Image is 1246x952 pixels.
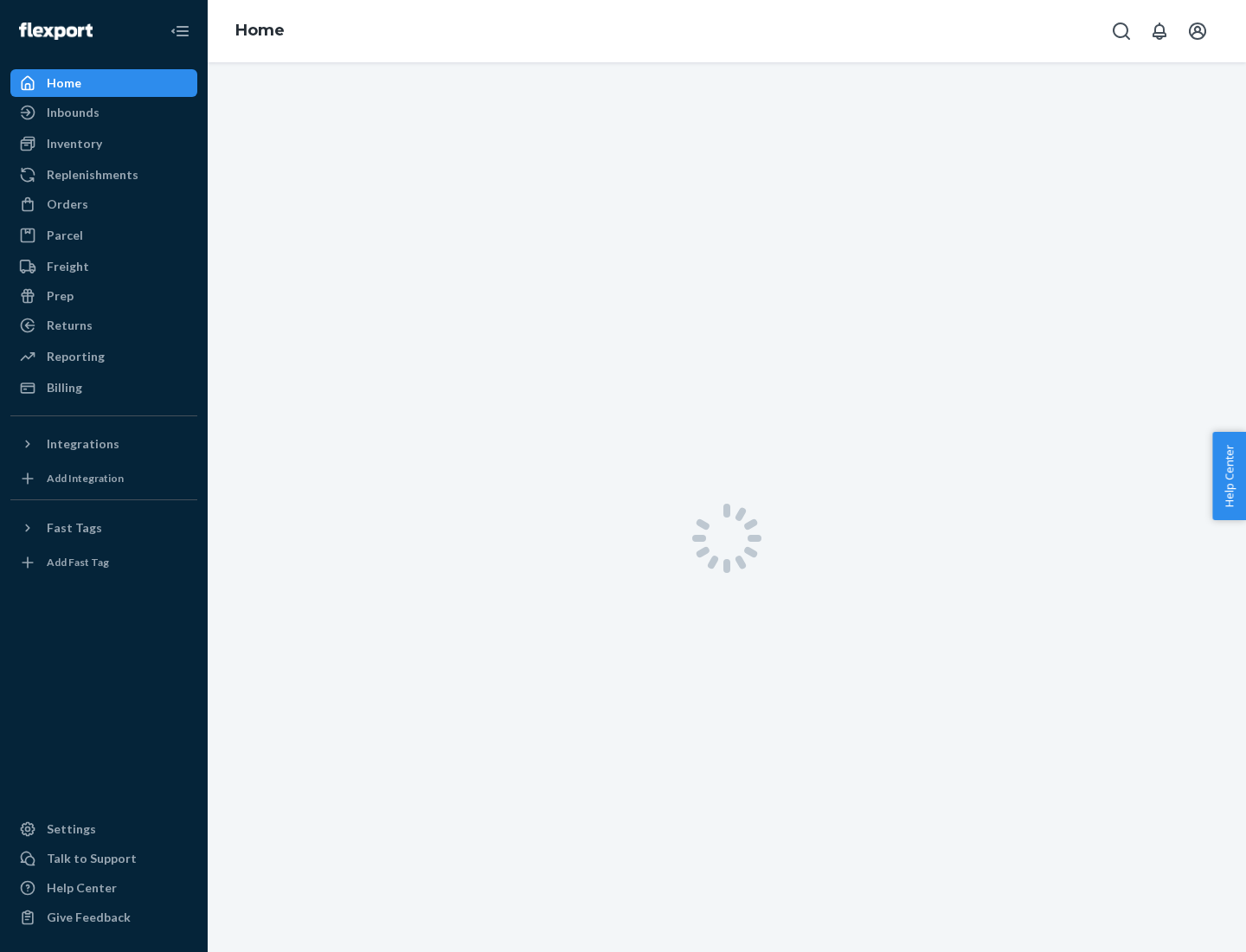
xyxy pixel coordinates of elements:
a: Settings [10,815,197,843]
a: Returns [10,312,197,339]
a: Add Fast Tag [10,549,197,576]
div: Settings [47,820,96,838]
a: Orders [10,190,197,218]
div: Replenishments [47,166,138,183]
div: Orders [47,196,88,213]
button: Integrations [10,430,197,458]
button: Open Search Box [1104,14,1139,48]
a: Home [10,69,197,97]
img: Flexport logo [19,23,93,40]
ol: breadcrumbs [222,6,299,56]
div: Talk to Support [47,850,137,867]
a: Home [235,21,285,40]
div: Prep [47,287,74,305]
div: Reporting [47,348,105,365]
div: Home [47,74,81,92]
a: Inbounds [10,99,197,126]
a: Add Integration [10,465,197,492]
div: Inbounds [47,104,100,121]
div: Fast Tags [47,519,102,537]
div: Help Center [47,879,117,897]
div: Inventory [47,135,102,152]
a: Freight [10,253,197,280]
a: Prep [10,282,197,310]
div: Returns [47,317,93,334]
a: Parcel [10,222,197,249]
a: Talk to Support [10,845,197,872]
div: Integrations [47,435,119,453]
div: Give Feedback [47,909,131,926]
button: Help Center [1212,432,1246,520]
button: Open notifications [1142,14,1177,48]
a: Billing [10,374,197,402]
a: Reporting [10,343,197,370]
div: Billing [47,379,82,396]
div: Parcel [47,227,83,244]
a: Help Center [10,874,197,902]
div: Freight [47,258,89,275]
button: Give Feedback [10,904,197,931]
a: Inventory [10,130,197,158]
button: Close Navigation [163,14,197,48]
button: Fast Tags [10,514,197,542]
div: Add Fast Tag [47,555,109,569]
div: Add Integration [47,471,124,486]
button: Open account menu [1180,14,1215,48]
a: Replenishments [10,161,197,189]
